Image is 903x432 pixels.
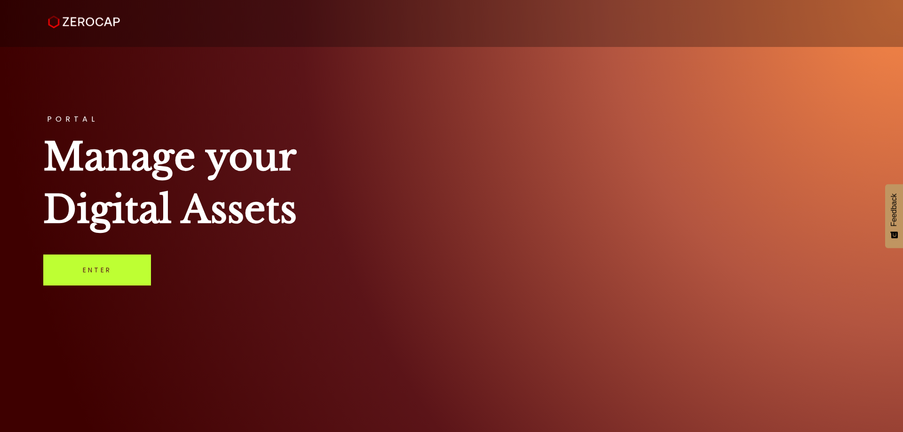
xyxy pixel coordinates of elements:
button: Feedback - Show survey [885,184,903,248]
a: Enter [43,255,151,285]
span: Feedback [890,193,898,226]
h3: PORTAL [43,116,860,123]
img: ZeroCap [48,15,120,29]
h1: Manage your Digital Assets [43,131,860,236]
